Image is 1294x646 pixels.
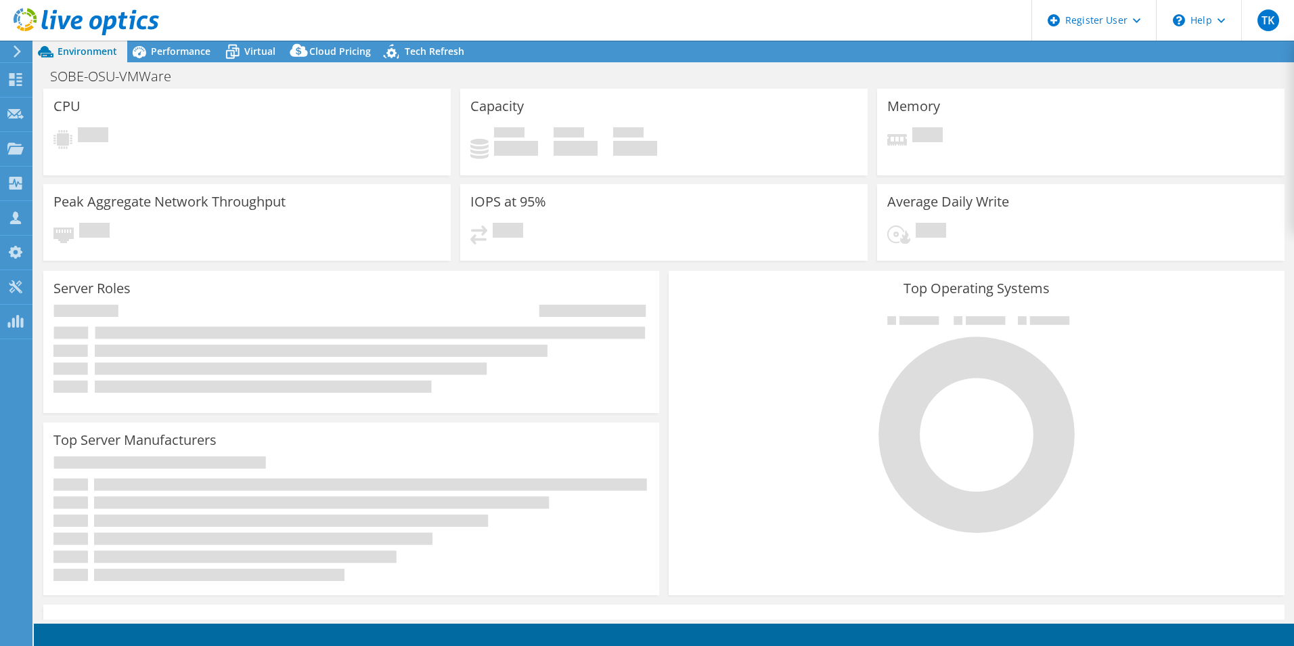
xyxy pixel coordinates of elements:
[554,141,598,156] h4: 0 GiB
[679,281,1274,296] h3: Top Operating Systems
[494,141,538,156] h4: 0 GiB
[493,223,523,241] span: Pending
[309,45,371,58] span: Cloud Pricing
[1257,9,1279,31] span: TK
[244,45,275,58] span: Virtual
[494,127,525,141] span: Used
[613,127,644,141] span: Total
[53,433,217,448] h3: Top Server Manufacturers
[887,194,1009,209] h3: Average Daily Write
[53,99,81,114] h3: CPU
[78,127,108,146] span: Pending
[151,45,210,58] span: Performance
[613,141,657,156] h4: 0 GiB
[405,45,464,58] span: Tech Refresh
[79,223,110,241] span: Pending
[912,127,943,146] span: Pending
[916,223,946,241] span: Pending
[470,194,546,209] h3: IOPS at 95%
[470,99,524,114] h3: Capacity
[887,99,940,114] h3: Memory
[554,127,584,141] span: Free
[44,69,192,84] h1: SOBE-OSU-VMWare
[1173,14,1185,26] svg: \n
[53,194,286,209] h3: Peak Aggregate Network Throughput
[58,45,117,58] span: Environment
[53,281,131,296] h3: Server Roles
